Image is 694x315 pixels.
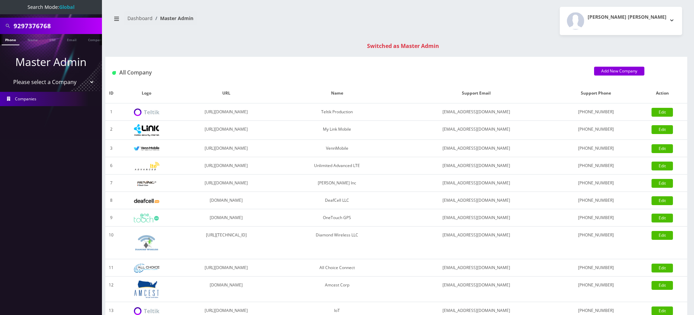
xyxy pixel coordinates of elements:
a: Edit [652,144,673,153]
th: Action [638,83,687,103]
td: [URL][DOMAIN_NAME] [176,157,276,175]
td: [PHONE_NUMBER] [555,121,638,140]
img: All Choice Connect [134,264,159,273]
td: [URL][DOMAIN_NAME] [176,259,276,277]
a: Email [64,34,80,45]
td: [DOMAIN_NAME] [176,277,276,302]
td: [EMAIL_ADDRESS][DOMAIN_NAME] [398,259,555,277]
td: [EMAIL_ADDRESS][DOMAIN_NAME] [398,227,555,259]
img: VennMobile [134,146,159,151]
a: SIM [46,34,59,45]
td: 1 [105,103,117,121]
td: [EMAIL_ADDRESS][DOMAIN_NAME] [398,140,555,157]
td: [PHONE_NUMBER] [555,259,638,277]
span: Companies [15,96,36,102]
td: 10 [105,227,117,259]
td: 8 [105,192,117,209]
td: [EMAIL_ADDRESS][DOMAIN_NAME] [398,192,555,209]
div: Switched as Master Admin [112,42,694,50]
td: [PHONE_NUMBER] [555,157,638,175]
td: [EMAIL_ADDRESS][DOMAIN_NAME] [398,175,555,192]
th: URL [176,83,276,103]
nav: breadcrumb [110,11,391,31]
td: [PHONE_NUMBER] [555,227,638,259]
img: Teltik Production [134,109,159,116]
a: Edit [652,231,673,240]
td: Unlimited Advanced LTE [276,157,398,175]
a: Edit [652,264,673,272]
td: [PERSON_NAME] Inc [276,175,398,192]
td: [PHONE_NUMBER] [555,209,638,227]
a: Phone [2,34,19,45]
img: Diamond Wireless LLC [134,230,159,255]
strong: Global [59,4,74,10]
td: [DOMAIN_NAME] [176,192,276,209]
img: OneTouch GPS [134,214,159,222]
a: Edit [652,214,673,222]
a: Edit [652,281,673,290]
a: Edit [652,108,673,117]
td: [EMAIL_ADDRESS][DOMAIN_NAME] [398,277,555,302]
td: 3 [105,140,117,157]
td: 9 [105,209,117,227]
a: Dashboard [127,15,153,21]
a: Add New Company [594,67,644,76]
td: [PHONE_NUMBER] [555,140,638,157]
a: Edit [652,196,673,205]
img: My Link Mobile [134,124,159,136]
td: [URL][DOMAIN_NAME] [176,121,276,140]
td: My Link Mobile [276,121,398,140]
td: DeafCell LLC [276,192,398,209]
td: [PHONE_NUMBER] [555,103,638,121]
th: Support Email [398,83,555,103]
td: [URL][TECHNICAL_ID] [176,227,276,259]
th: ID [105,83,117,103]
a: Edit [652,179,673,188]
td: [URL][DOMAIN_NAME] [176,140,276,157]
th: Support Phone [555,83,638,103]
img: Unlimited Advanced LTE [134,162,159,170]
td: [PHONE_NUMBER] [555,175,638,192]
a: Edit [652,162,673,170]
td: [URL][DOMAIN_NAME] [176,175,276,192]
button: [PERSON_NAME] [PERSON_NAME] [560,7,682,35]
td: 11 [105,259,117,277]
td: [URL][DOMAIN_NAME] [176,103,276,121]
li: Master Admin [153,15,193,22]
a: Name [24,34,41,45]
h2: [PERSON_NAME] [PERSON_NAME] [588,14,666,20]
th: Name [276,83,398,103]
td: 2 [105,121,117,140]
img: All Company [112,71,116,75]
img: Amcest Corp [134,280,159,298]
td: Diamond Wireless LLC [276,227,398,259]
td: All Choice Connect [276,259,398,277]
input: Search All Companies [14,19,100,32]
td: 6 [105,157,117,175]
img: IoT [134,307,159,315]
td: [EMAIL_ADDRESS][DOMAIN_NAME] [398,103,555,121]
td: VennMobile [276,140,398,157]
td: Teltik Production [276,103,398,121]
a: Edit [652,125,673,134]
td: Amcest Corp [276,277,398,302]
img: DeafCell LLC [134,199,159,203]
td: [EMAIL_ADDRESS][DOMAIN_NAME] [398,121,555,140]
td: [PHONE_NUMBER] [555,277,638,302]
td: [EMAIL_ADDRESS][DOMAIN_NAME] [398,209,555,227]
th: Logo [117,83,176,103]
td: 7 [105,175,117,192]
td: 12 [105,277,117,302]
td: [EMAIL_ADDRESS][DOMAIN_NAME] [398,157,555,175]
span: Search Mode: [28,4,74,10]
a: Company [85,34,107,45]
img: Rexing Inc [134,180,159,187]
h1: All Company [112,69,584,76]
td: OneTouch GPS [276,209,398,227]
td: [DOMAIN_NAME] [176,209,276,227]
td: [PHONE_NUMBER] [555,192,638,209]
